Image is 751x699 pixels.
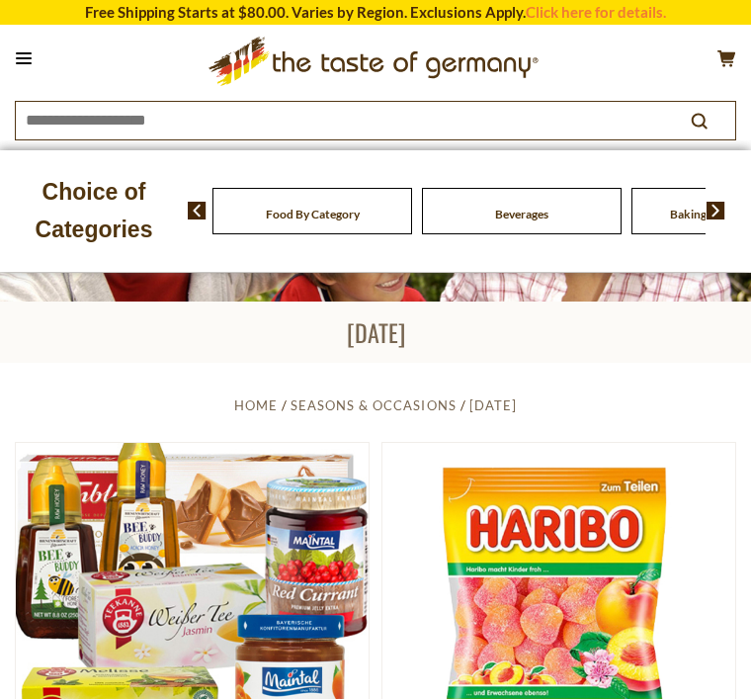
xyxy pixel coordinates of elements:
[234,397,278,413] a: Home
[707,202,725,219] img: next arrow
[526,3,666,21] a: Click here for details.
[469,397,517,413] a: [DATE]
[266,207,360,221] a: Food By Category
[495,207,548,221] a: Beverages
[188,202,207,219] img: previous arrow
[291,397,456,413] a: Seasons & Occasions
